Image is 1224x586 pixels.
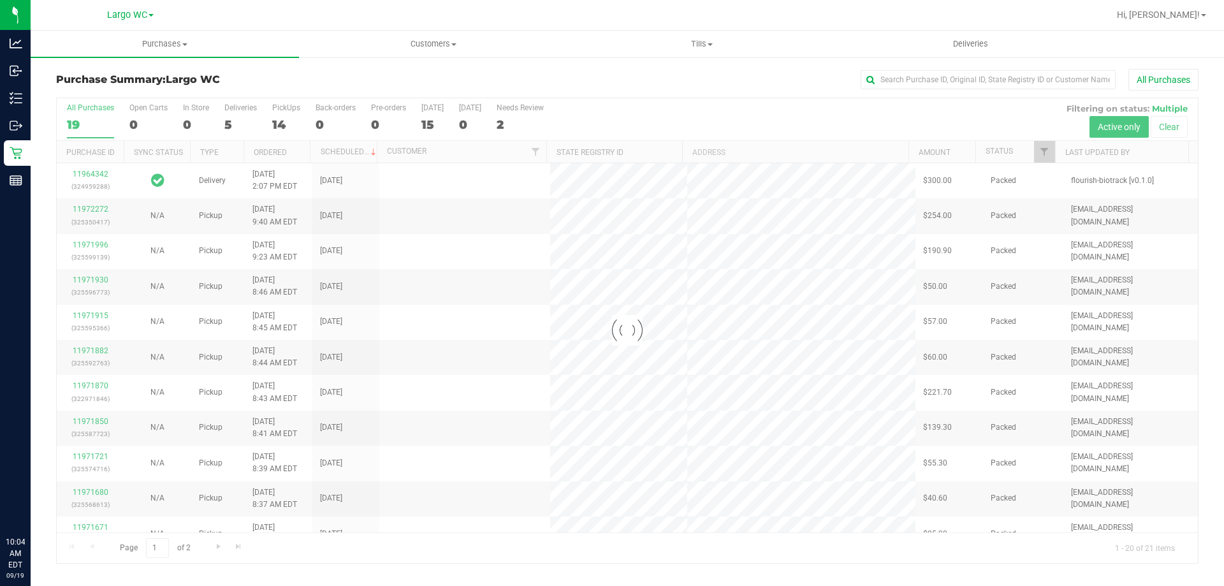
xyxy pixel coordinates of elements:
a: Customers [299,31,567,57]
span: Purchases [31,38,299,50]
a: Purchases [31,31,299,57]
inline-svg: Inbound [10,64,22,77]
p: 10:04 AM EDT [6,536,25,571]
h3: Purchase Summary: [56,74,437,85]
inline-svg: Outbound [10,119,22,132]
inline-svg: Retail [10,147,22,159]
button: All Purchases [1128,69,1198,91]
input: Search Purchase ID, Original ID, State Registry ID or Customer Name... [861,70,1116,89]
p: 09/19 [6,571,25,580]
span: Hi, [PERSON_NAME]! [1117,10,1200,20]
iframe: Resource center [13,484,51,522]
span: Deliveries [936,38,1005,50]
span: Largo WC [107,10,147,20]
a: Deliveries [836,31,1105,57]
inline-svg: Reports [10,174,22,187]
span: Tills [568,38,835,50]
span: Largo WC [166,73,220,85]
inline-svg: Inventory [10,92,22,105]
a: Tills [567,31,836,57]
span: Customers [300,38,567,50]
inline-svg: Analytics [10,37,22,50]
